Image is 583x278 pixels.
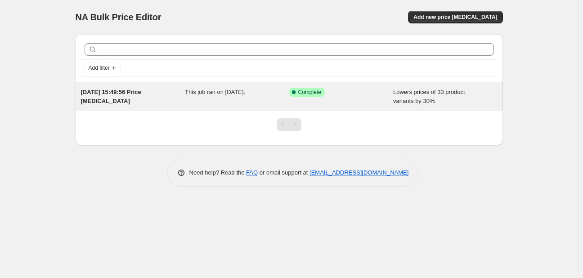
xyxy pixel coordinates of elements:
nav: Pagination [277,118,301,131]
a: [EMAIL_ADDRESS][DOMAIN_NAME] [309,169,408,176]
span: This job ran on [DATE]. [185,89,245,95]
span: NA Bulk Price Editor [76,12,161,22]
span: Need help? Read the [189,169,247,176]
button: Add new price [MEDICAL_DATA] [408,11,502,23]
span: Lowers prices of 33 product variants by 30% [393,89,465,104]
a: FAQ [246,169,258,176]
span: Add filter [89,64,110,72]
span: Add new price [MEDICAL_DATA] [413,13,497,21]
span: [DATE] 15:49:56 Price [MEDICAL_DATA] [81,89,141,104]
button: Add filter [85,63,121,73]
span: or email support at [258,169,309,176]
span: Complete [298,89,321,96]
